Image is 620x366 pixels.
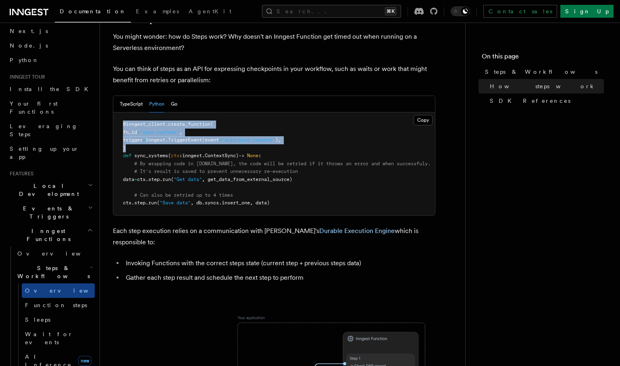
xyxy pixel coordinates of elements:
a: Steps & Workflows [482,64,604,79]
button: Python [149,96,164,112]
a: How steps work [487,79,604,94]
span: ), [275,137,281,143]
button: Copy [414,115,433,125]
span: Inngest tour [6,74,45,80]
span: = [219,137,222,143]
a: Wait for events [22,327,95,349]
span: . [160,177,162,182]
span: step [134,200,146,206]
a: Setting up your app [6,141,95,164]
span: inngest. [146,137,168,143]
a: Sign Up [560,5,614,18]
a: AgentKit [184,2,236,22]
p: You might wonder: how do Steps work? Why doesn't an Inngest Function get timed out when running o... [113,31,435,54]
span: # By wrapping code in [DOMAIN_NAME], the code will be retried if it throws an error and when succ... [134,161,431,166]
a: Examples [131,2,184,22]
a: Overview [22,283,95,298]
span: Setting up your app [10,146,79,160]
span: : [179,153,182,158]
span: Node.js [10,42,48,49]
a: Leveraging Steps [6,119,95,141]
span: Install the SDK [10,86,93,92]
li: Invoking Functions with the correct steps state (current step + previous steps data) [123,258,435,269]
span: Sleeps [25,316,50,323]
p: Each step execution relies on a communication with [PERSON_NAME]'s which is responsible to: [113,225,435,248]
span: , [179,129,182,135]
span: "sync-systems" [140,129,179,135]
a: Function steps [22,298,95,312]
span: ( [171,177,174,182]
span: None [247,153,258,158]
span: . [202,153,205,158]
span: data [123,177,134,182]
p: You can think of steps as an API for expressing checkpoints in your workflow, such as waits or wo... [113,63,435,86]
li: Gather each step result and schedule the next step to perform [123,272,435,283]
a: Python [6,53,95,67]
span: sync_systems [134,153,168,158]
span: : [258,153,261,158]
span: Steps & Workflows [14,264,90,280]
span: = [143,137,146,143]
span: run [162,177,171,182]
span: Your first Functions [10,100,58,115]
span: # It's result is saved to prevent unnecessary re-execution [134,168,298,174]
kbd: ⌘K [385,7,396,15]
span: . [131,200,134,206]
span: # Can also be retried up to 4 times [134,192,233,198]
span: @inngest_client [123,121,165,127]
span: Steps & Workflows [485,68,597,76]
span: Events & Triggers [6,204,88,220]
a: Overview [14,246,95,261]
button: Search...⌘K [262,5,401,18]
span: run [148,200,157,206]
button: Go [171,96,177,112]
span: ) [123,145,126,151]
span: How steps work [490,82,596,90]
span: = [134,177,137,182]
a: Sleeps [22,312,95,327]
a: Your first Functions [6,96,95,119]
a: Durable Execution Engine [319,227,395,235]
button: Events & Triggers [6,201,95,224]
span: inngest [182,153,202,158]
a: Install the SDK [6,82,95,96]
a: Node.js [6,38,95,53]
span: AgentKit [189,8,231,15]
span: step [148,177,160,182]
span: ContextSync) [205,153,239,158]
span: Function steps [25,302,87,308]
span: Next.js [10,28,48,34]
a: Next.js [6,24,95,38]
span: , get_data_from_external_source) [202,177,292,182]
span: "Save data" [160,200,191,206]
span: = [137,129,140,135]
h4: On this page [482,52,604,64]
button: Steps & Workflows [14,261,95,283]
button: TypeScript [120,96,143,112]
span: def [123,153,131,158]
span: trigger [123,137,143,143]
span: . [146,200,148,206]
button: Local Development [6,179,95,201]
span: SDK References [490,97,570,105]
span: Documentation [60,8,126,15]
span: Inngest Functions [6,227,87,243]
span: Features [6,171,33,177]
span: Overview [25,287,108,294]
span: create_function [168,121,210,127]
span: Leveraging Steps [10,123,78,137]
a: Documentation [55,2,131,23]
span: new [78,356,92,366]
span: ( [210,121,213,127]
span: TriggerEvent [168,137,202,143]
span: ctx [123,200,131,206]
span: ( [168,153,171,158]
span: ( [157,200,160,206]
span: Local Development [6,182,88,198]
a: Contact sales [483,5,557,18]
button: Toggle dark mode [451,6,470,16]
span: Wait for events [25,331,73,345]
span: ctx [171,153,179,158]
span: ctx [137,177,146,182]
span: -> [239,153,244,158]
